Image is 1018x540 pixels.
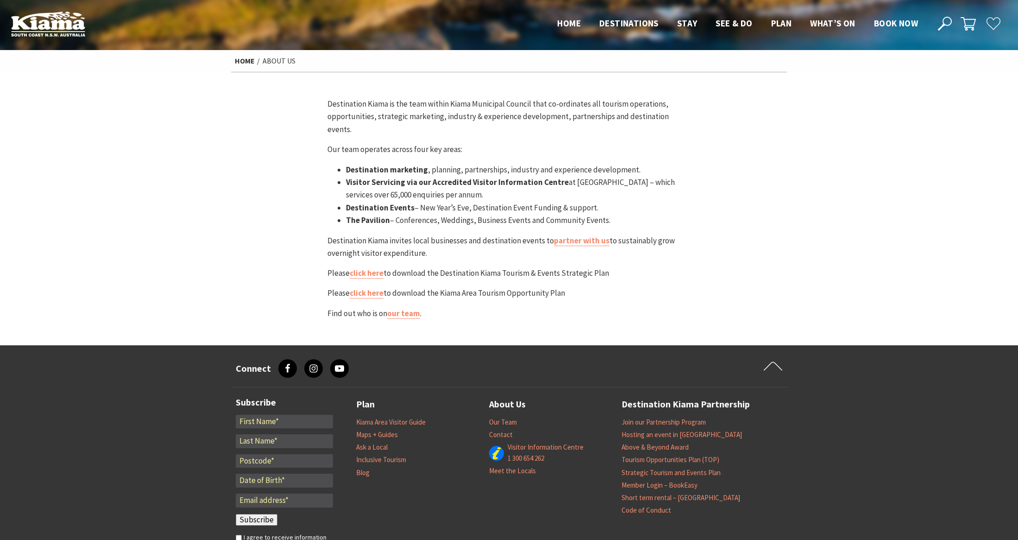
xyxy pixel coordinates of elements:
[346,215,390,225] strong: The Pavilion
[874,18,918,29] span: Book now
[548,16,927,32] nav: Main Menu
[236,434,333,448] input: Last Name*
[350,268,383,279] a: click here
[771,18,792,29] span: Plan
[236,397,333,408] h3: Subscribe
[346,203,415,213] strong: Destination Events
[622,493,740,515] a: Short term rental – [GEOGRAPHIC_DATA] Code of Conduct
[356,443,388,452] a: Ask a Local
[356,397,375,412] a: Plan
[677,18,698,29] span: Stay
[387,308,420,319] a: our team
[236,514,277,526] input: Subscribe
[236,454,333,468] input: Postcode*
[346,164,691,176] li: , planning, partnerships, industry and experience development.
[622,455,719,464] a: Tourism Opportunities Plan (TOP)
[622,468,721,477] a: Strategic Tourism and Events Plan
[356,430,398,439] a: Maps + Guides
[622,430,742,439] a: Hosting an event in [GEOGRAPHIC_DATA]
[236,494,333,508] input: Email address*
[489,430,513,439] a: Contact
[508,443,584,452] a: Visitor Information Centre
[235,56,255,66] a: Home
[810,18,855,29] span: What’s On
[346,165,428,175] strong: Destination marketing
[622,443,689,452] a: Above & Beyond Award
[236,363,271,374] h3: Connect
[489,397,526,412] a: About Us
[356,468,370,477] a: Blog
[327,287,691,299] p: Please to download the Kiama Area Tourism Opportunity Plan
[356,455,406,464] a: Inclusive Tourism
[554,235,610,246] a: partner with us
[356,418,426,427] a: Kiama Area Visitor Guide
[622,418,706,427] a: Join our Partnership Program
[350,288,383,299] a: click here
[327,235,691,260] p: Destination Kiama invites local businesses and destination events to to sustainably grow overnigh...
[327,307,691,320] p: Find out who is on .
[599,18,659,29] span: Destinations
[346,176,691,201] li: at [GEOGRAPHIC_DATA] – which services over 65,000 enquiries per annum.
[346,177,569,187] strong: Visitor Servicing via our Accredited Visitor Information Centre
[346,202,691,214] li: – New Year’s Eve, Destination Event Funding & support.
[716,18,752,29] span: See & Do
[236,415,333,429] input: First Name*
[622,397,750,412] a: Destination Kiama Partnership
[346,214,691,227] li: – Conferences, Weddings, Business Events and Community Events.
[557,18,581,29] span: Home
[327,267,691,280] p: Please to download the Destination Kiama Tourism & Events Strategic Plan
[236,474,333,488] input: Date of Birth*
[489,418,517,427] a: Our Team
[327,143,691,156] p: Our team operates across four key areas:
[622,481,698,490] a: Member Login – BookEasy
[327,98,691,136] p: Destination Kiama is the team within Kiama Municipal Council that co-ordinates all tourism oper­a...
[489,466,536,476] a: Meet the Locals
[11,11,85,37] img: Kiama Logo
[508,454,544,463] a: 1 300 654 262
[263,55,295,67] li: About Us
